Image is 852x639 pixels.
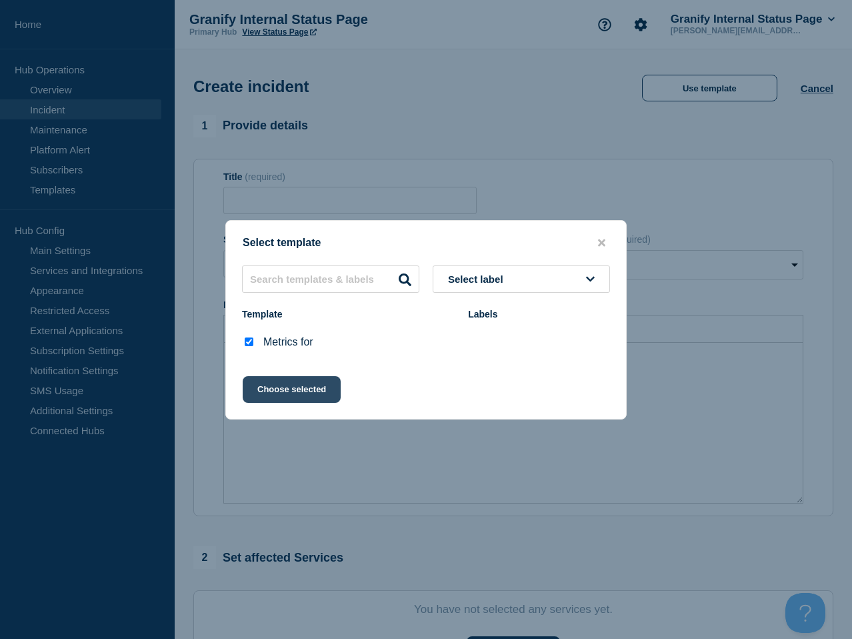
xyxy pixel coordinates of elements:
div: Select template [226,237,626,249]
button: Choose selected [243,376,341,403]
button: Select label [433,265,610,293]
p: Metrics for [263,336,313,348]
div: Labels [468,309,610,319]
button: close button [594,237,609,249]
div: Template [242,309,455,319]
input: Search templates & labels [242,265,419,293]
span: Select label [448,273,509,285]
input: Metrics for checkbox [245,338,253,346]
